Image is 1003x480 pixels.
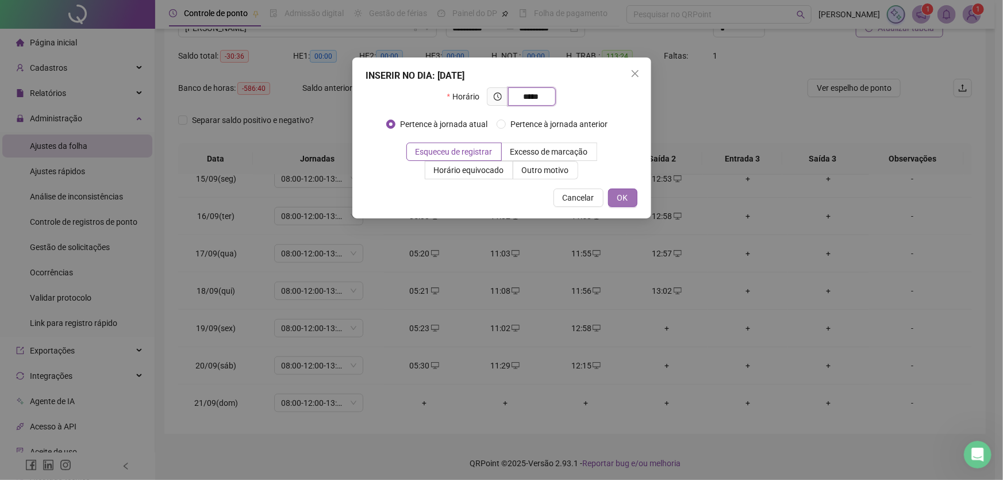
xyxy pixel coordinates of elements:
button: Close [626,64,644,83]
span: Excesso de marcação [510,147,588,156]
span: close [631,69,640,78]
label: Horário [447,87,487,106]
span: OK [617,191,628,204]
div: INSERIR NO DIA : [DATE] [366,69,637,83]
button: Cancelar [554,189,604,207]
span: Pertence à jornada atual [395,118,492,130]
span: clock-circle [494,93,502,101]
span: Cancelar [563,191,594,204]
span: Horário equivocado [434,166,504,175]
iframe: Intercom live chat [964,441,992,469]
button: OK [608,189,637,207]
span: Pertence à jornada anterior [506,118,612,130]
span: Outro motivo [522,166,569,175]
span: Esqueceu de registrar [416,147,493,156]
